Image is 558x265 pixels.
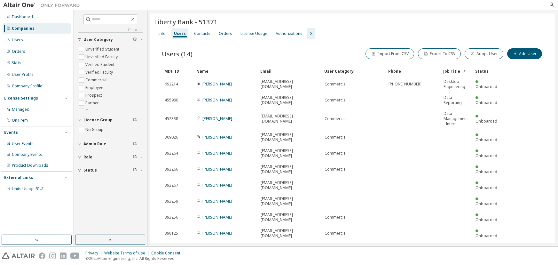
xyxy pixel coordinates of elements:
span: Commercial [325,231,347,236]
span: 393267 [165,183,178,188]
span: [EMAIL_ADDRESS][DOMAIN_NAME] [261,228,319,238]
div: Name [196,66,255,76]
div: Dashboard [12,14,33,20]
span: Liberty Bank - 51371 [154,17,218,26]
span: License Group [83,117,113,123]
div: Website Terms of Use [104,251,151,256]
div: Orders [12,49,25,54]
a: [PERSON_NAME] [202,116,232,121]
div: Orders [219,31,232,36]
img: facebook.svg [39,253,45,259]
span: Onboarded [475,233,497,238]
span: 393264 [165,151,178,156]
span: Commercial [325,98,347,103]
div: Users [12,37,23,43]
div: Privacy [85,251,104,256]
span: 393256 [165,215,178,220]
span: [EMAIL_ADDRESS][DOMAIN_NAME] [261,180,319,190]
div: Authorizations [276,31,303,36]
div: Status [475,66,502,76]
span: Onboarded [475,153,497,158]
span: Commercial [325,151,347,156]
span: Role [83,155,92,160]
span: [EMAIL_ADDRESS][DOMAIN_NAME] [261,95,319,105]
span: User Category [83,37,113,42]
a: Clear all [78,27,143,32]
div: Companies [12,26,35,31]
span: 455980 [165,98,178,103]
span: Clear filter [133,37,137,42]
button: Adopt User [465,48,503,59]
div: Phone [388,66,438,76]
span: Clear filter [133,155,137,160]
div: Users [174,31,186,36]
span: [EMAIL_ADDRESS][DOMAIN_NAME] [261,114,319,124]
span: [EMAIL_ADDRESS][DOMAIN_NAME] [261,196,319,206]
span: [EMAIL_ADDRESS][DOMAIN_NAME] [261,212,319,222]
div: Product Downloads [12,163,48,168]
label: No Group [85,126,105,133]
span: Onboarded [475,137,497,142]
button: Role [78,150,143,164]
span: Onboarded [475,169,497,174]
a: [PERSON_NAME] [202,182,232,188]
div: Contacts [194,31,210,36]
span: [PHONE_NUMBER] [389,82,421,87]
button: License Group [78,113,143,127]
div: Cookie Consent [151,251,184,256]
div: User Events [12,141,34,146]
div: User Category [324,66,383,76]
button: Add User [507,48,542,59]
div: License Settings [4,96,38,101]
span: 452338 [165,116,178,121]
span: Onboarded [475,100,497,105]
span: Data Management - Intern [444,111,470,126]
label: Trial [85,107,95,115]
button: Import From CSV [365,48,414,59]
a: [PERSON_NAME] [202,150,232,156]
span: Data Reporting [444,95,470,105]
a: [PERSON_NAME] [202,81,232,87]
span: Onboarded [475,118,497,124]
span: Users (14) [162,49,193,58]
img: youtube.svg [70,253,80,259]
div: On Prem [12,118,28,123]
img: linkedin.svg [60,253,67,259]
span: Onboarded [475,201,497,206]
label: Verified Student [85,61,116,68]
span: [EMAIL_ADDRESS][DOMAIN_NAME] [261,148,319,158]
span: 393259 [165,199,178,204]
span: Status [83,168,97,173]
span: Commercial [325,135,347,140]
div: Job Title [443,66,470,76]
label: Verified Faculty [85,68,114,76]
span: Clear filter [133,117,137,123]
label: Partner [85,99,100,107]
span: Commercial [325,215,347,220]
span: Onboarded [475,217,497,222]
button: Export To CSV [418,48,461,59]
div: Info [158,31,166,36]
img: instagram.svg [49,253,56,259]
label: Unverified Student [85,45,121,53]
span: Clear filter [133,141,137,147]
a: [PERSON_NAME] [202,230,232,236]
span: [EMAIL_ADDRESS][DOMAIN_NAME] [261,132,319,142]
span: Commercial [325,167,347,172]
a: [PERSON_NAME] [202,198,232,204]
span: 309026 [165,135,178,140]
a: [PERSON_NAME] [202,134,232,140]
label: Unverified Faculty [85,53,119,61]
img: altair_logo.svg [2,253,35,259]
img: Altair One [3,2,83,8]
button: Admin Role [78,137,143,151]
span: Desktop Engineering [444,79,470,89]
div: Events [4,130,18,135]
a: [PERSON_NAME] [202,214,232,220]
div: Managed [12,107,29,112]
a: [PERSON_NAME] [202,97,232,103]
span: [EMAIL_ADDRESS][DOMAIN_NAME] [261,79,319,89]
div: Company Events [12,152,42,157]
span: 692214 [165,82,178,87]
button: Status [78,163,143,177]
